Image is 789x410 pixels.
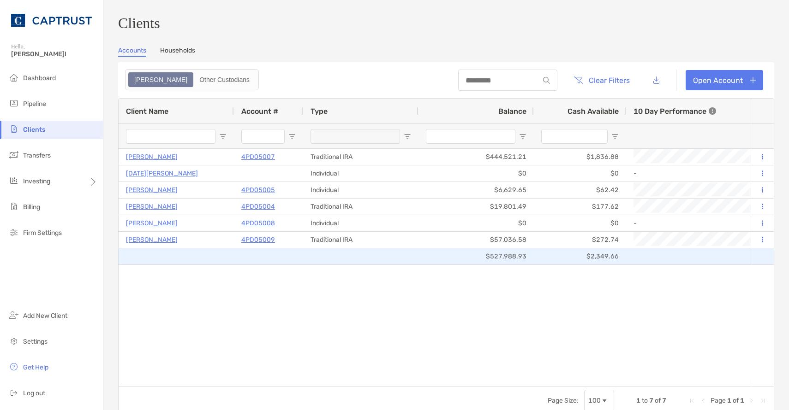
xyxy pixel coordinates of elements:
button: Open Filter Menu [404,133,411,140]
span: Account # [241,107,278,116]
div: segmented control [125,69,259,90]
a: [PERSON_NAME] [126,184,178,196]
a: [PERSON_NAME] [126,234,178,246]
span: Settings [23,338,48,346]
div: $62.42 [534,182,626,198]
a: Open Account [686,70,763,90]
a: [DATE][PERSON_NAME] [126,168,198,179]
button: Open Filter Menu [288,133,296,140]
input: Balance Filter Input [426,129,515,144]
img: billing icon [8,201,19,212]
img: input icon [543,77,550,84]
img: transfers icon [8,149,19,160]
img: CAPTRUST Logo [11,4,92,37]
span: Pipeline [23,100,46,108]
a: [PERSON_NAME] [126,217,178,229]
div: $177.62 [534,199,626,215]
a: Accounts [118,47,146,57]
span: 1 [727,397,731,404]
div: 100 [588,397,601,404]
a: [PERSON_NAME] [126,151,178,163]
span: Clients [23,126,45,134]
div: Previous Page [699,397,707,404]
span: Transfers [23,152,51,159]
button: Clear Filters [567,70,637,90]
div: $19,801.49 [418,199,534,215]
img: clients icon [8,123,19,135]
img: get-help icon [8,361,19,372]
div: $1,836.88 [534,149,626,165]
span: Client Name [126,107,168,116]
div: Traditional IRA [303,199,418,215]
span: [PERSON_NAME]! [11,50,97,58]
div: Individual [303,165,418,182]
input: Client Name Filter Input [126,129,215,144]
span: Dashboard [23,74,56,82]
span: to [642,397,648,404]
div: Other Custodians [194,73,255,86]
img: dashboard icon [8,72,19,83]
span: Type [311,107,328,116]
span: Add New Client [23,312,67,320]
div: $0 [418,165,534,182]
h3: Clients [118,15,774,32]
a: 4PD05005 [241,184,275,196]
span: Balance [498,107,526,116]
img: add_new_client icon [8,310,19,321]
a: 4PD05009 [241,234,275,246]
div: Zoe [129,73,192,86]
img: logout icon [8,387,19,398]
button: Open Filter Menu [611,133,619,140]
div: Last Page [759,397,766,404]
span: Log out [23,389,45,397]
a: 4PD05008 [241,217,275,229]
span: Cash Available [568,107,619,116]
span: Billing [23,203,40,211]
span: of [655,397,661,404]
div: $2,349.66 [534,248,626,264]
input: Account # Filter Input [241,129,285,144]
span: 7 [649,397,653,404]
a: 4PD05004 [241,201,275,212]
span: 1 [636,397,640,404]
a: 4PD05007 [241,151,275,163]
span: Firm Settings [23,229,62,237]
span: of [733,397,739,404]
div: Traditional IRA [303,149,418,165]
img: firm-settings icon [8,227,19,238]
div: 10 Day Performance [634,99,716,123]
span: Investing [23,177,50,185]
div: Individual [303,215,418,231]
input: Cash Available Filter Input [541,129,608,144]
a: [PERSON_NAME] [126,201,178,212]
a: Households [160,47,195,57]
div: $57,036.58 [418,232,534,248]
img: investing icon [8,175,19,186]
div: $444,521.21 [418,149,534,165]
div: $527,988.93 [418,248,534,264]
div: $272.74 [534,232,626,248]
div: Individual [303,182,418,198]
div: First Page [688,397,696,404]
img: pipeline icon [8,98,19,109]
span: Page [711,397,726,404]
div: Page Size: [548,397,579,404]
div: $0 [534,215,626,231]
div: Traditional IRA [303,232,418,248]
div: Next Page [748,397,755,404]
span: 7 [662,397,666,404]
img: settings icon [8,335,19,346]
button: Open Filter Menu [219,133,227,140]
span: 1 [740,397,744,404]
